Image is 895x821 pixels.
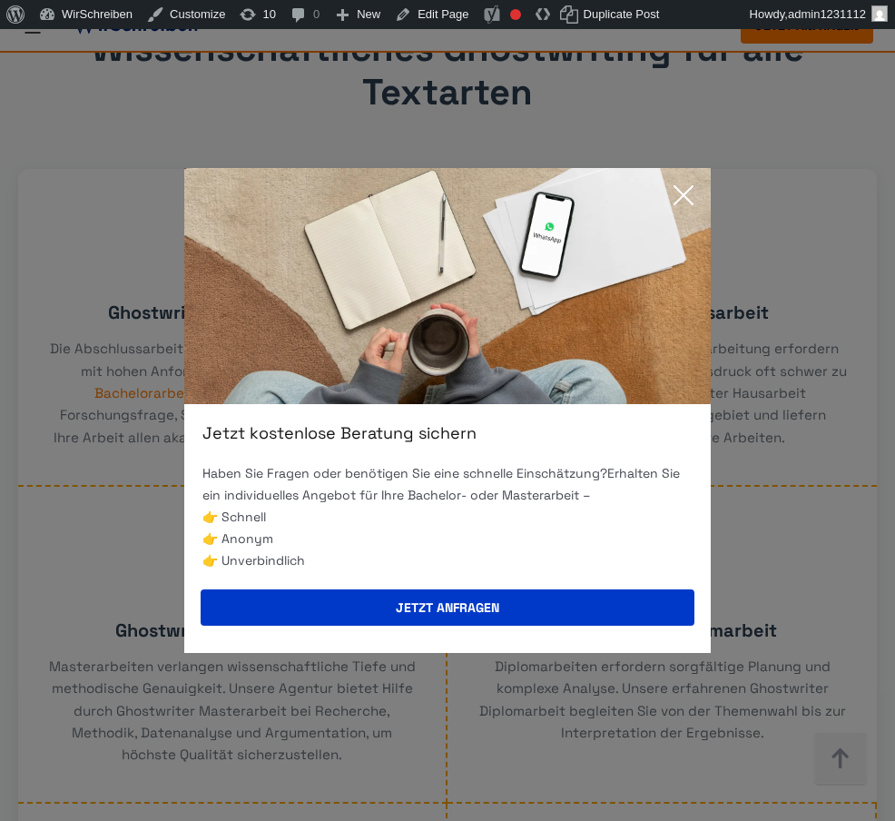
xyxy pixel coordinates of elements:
img: exit [184,168,711,404]
div: Focus keyphrase not set [510,9,521,20]
li: 👉 Schnell [202,506,693,528]
li: 👉 Anonym [202,528,693,549]
span: admin1231112 [788,7,866,21]
p: Haben Sie Fragen oder benötigen Sie eine schnelle Einschätzung? Erhalten Sie ein individuelles An... [202,462,693,506]
button: Jetzt anfragen [201,589,694,626]
div: Jetzt kostenlose Beratung sichern [184,422,711,444]
li: 👉 Unverbindlich [202,549,693,571]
